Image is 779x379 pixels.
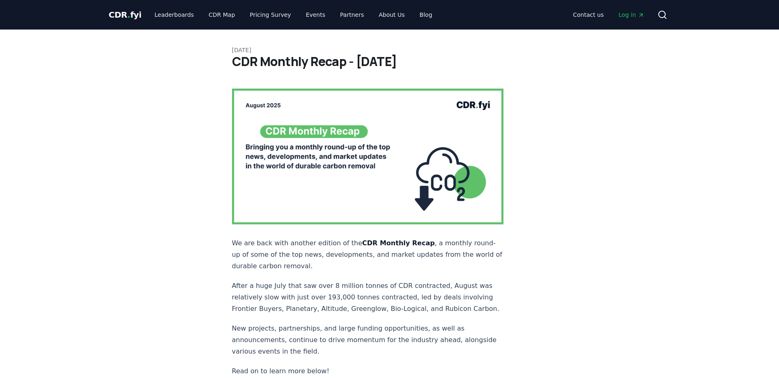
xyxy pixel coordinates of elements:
[362,239,435,247] strong: CDR Monthly Recap
[566,7,610,22] a: Contact us
[202,7,241,22] a: CDR Map
[232,323,504,357] p: New projects, partnerships, and large funding opportunities, as well as announcements, continue t...
[232,280,504,315] p: After a huge July that saw over 8 million tonnes of CDR contracted, August was relatively slow wi...
[618,11,644,19] span: Log in
[148,7,439,22] nav: Main
[232,365,504,377] p: Read on to learn more below!
[372,7,411,22] a: About Us
[232,89,504,224] img: blog post image
[109,10,142,20] span: CDR fyi
[232,46,547,54] p: [DATE]
[109,9,142,21] a: CDR.fyi
[243,7,297,22] a: Pricing Survey
[566,7,650,22] nav: Main
[612,7,650,22] a: Log in
[127,10,130,20] span: .
[148,7,200,22] a: Leaderboards
[299,7,332,22] a: Events
[232,237,504,272] p: We are back with another edition of the , a monthly round-up of some of the top news, development...
[232,54,547,69] h1: CDR Monthly Recap - [DATE]
[333,7,370,22] a: Partners
[413,7,439,22] a: Blog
